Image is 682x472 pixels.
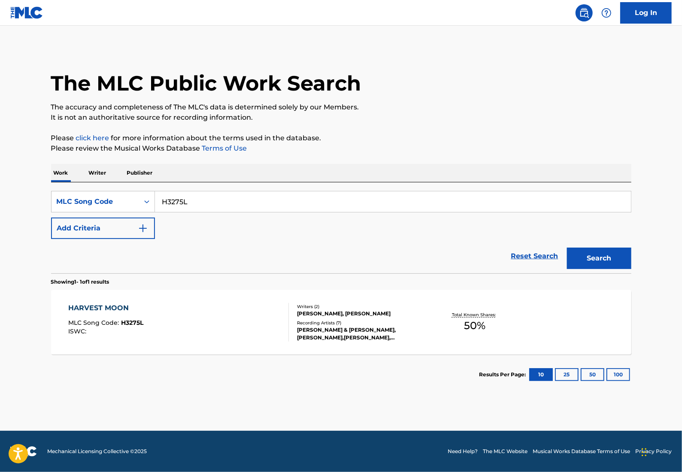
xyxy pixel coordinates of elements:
div: Help [598,4,615,21]
div: Recording Artists ( 7 ) [297,320,427,326]
button: 25 [555,368,579,381]
div: Writers ( 2 ) [297,303,427,310]
button: 10 [529,368,553,381]
form: Search Form [51,191,631,273]
p: Publisher [124,164,155,182]
a: Privacy Policy [635,448,672,455]
button: Add Criteria [51,218,155,239]
a: click here [76,134,109,142]
a: Musical Works Database Terms of Use [533,448,630,455]
p: Writer [86,164,109,182]
div: [PERSON_NAME], [PERSON_NAME] [297,310,427,318]
span: ISWC : [68,327,88,335]
p: Please review the Musical Works Database [51,143,631,154]
p: Results Per Page: [479,371,528,378]
div: MLC Song Code [57,197,134,207]
p: Work [51,164,71,182]
h1: The MLC Public Work Search [51,70,361,96]
p: The accuracy and completeness of The MLC's data is determined solely by our Members. [51,102,631,112]
a: The MLC Website [483,448,527,455]
a: Need Help? [448,448,478,455]
span: Mechanical Licensing Collective © 2025 [47,448,147,455]
a: Log In [620,2,672,24]
a: Public Search [576,4,593,21]
span: 50 % [464,318,485,333]
div: [PERSON_NAME] & [PERSON_NAME], [PERSON_NAME],[PERSON_NAME],[PERSON_NAME], [PERSON_NAME], [PERSON_... [297,326,427,342]
a: HARVEST MOONMLC Song Code:H3275LISWC:Writers (2)[PERSON_NAME], [PERSON_NAME]Recording Artists (7)... [51,290,631,354]
img: help [601,8,612,18]
div: HARVEST MOON [68,303,143,313]
img: MLC Logo [10,6,43,19]
button: 100 [606,368,630,381]
a: Terms of Use [200,144,247,152]
span: MLC Song Code : [68,319,121,327]
a: Reset Search [507,247,563,266]
iframe: Chat Widget [639,431,682,472]
button: Search [567,248,631,269]
p: Showing 1 - 1 of 1 results [51,278,109,286]
img: search [579,8,589,18]
span: H3275L [121,319,143,327]
div: Drag [642,439,647,465]
button: 50 [581,368,604,381]
p: Total Known Shares: [452,312,498,318]
img: 9d2ae6d4665cec9f34b9.svg [138,223,148,233]
p: Please for more information about the terms used in the database. [51,133,631,143]
img: logo [10,446,37,457]
p: It is not an authoritative source for recording information. [51,112,631,123]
